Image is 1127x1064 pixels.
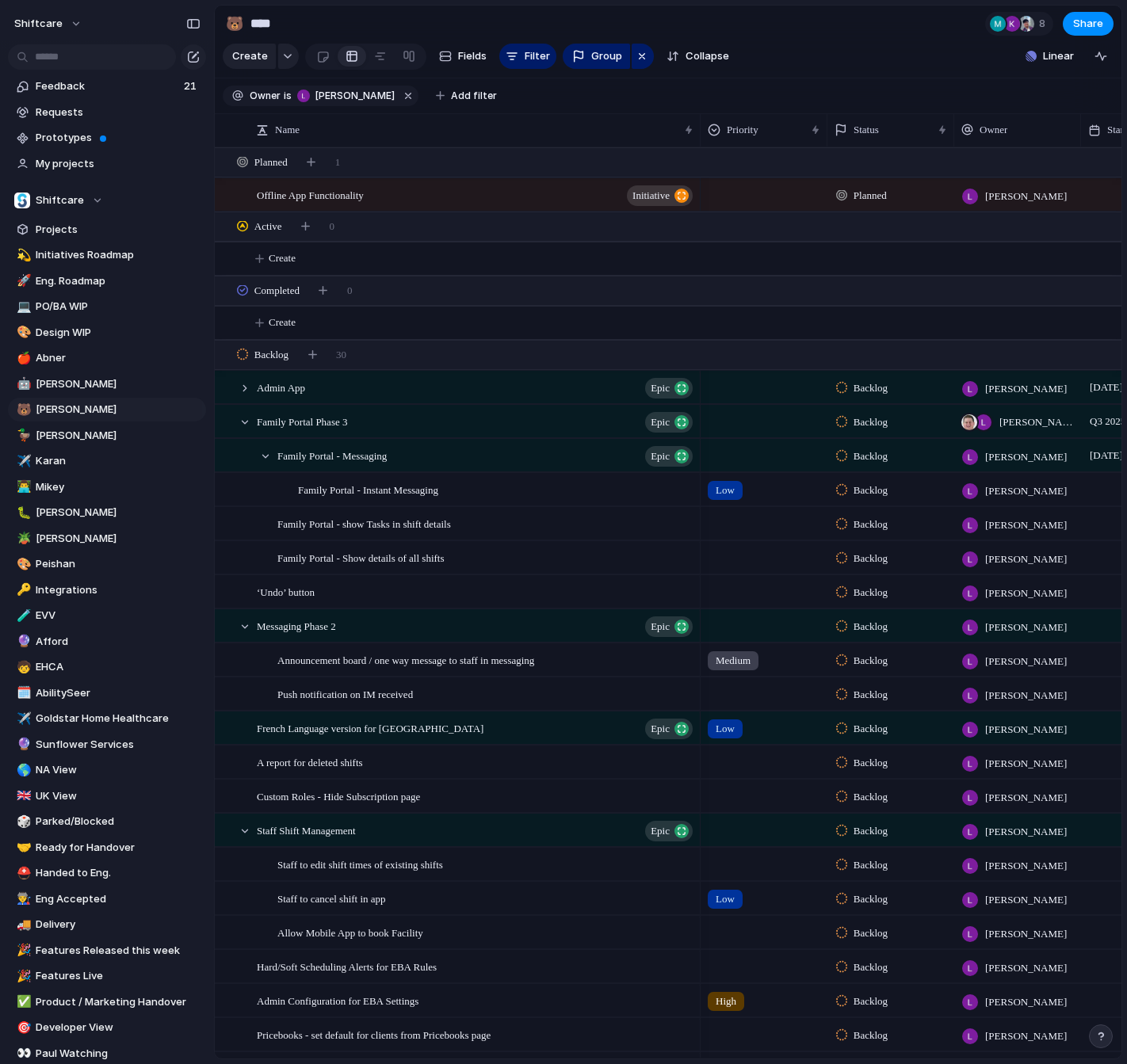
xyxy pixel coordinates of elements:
[184,78,200,94] span: 21
[257,787,420,805] span: Custom Roles - Hide Subscription page
[17,658,28,677] div: 🧒
[645,616,693,637] button: Epic
[36,479,201,495] span: Mikey
[8,1016,206,1039] a: 🎯Developer View
[14,325,30,341] button: 🎨
[36,531,201,547] span: [PERSON_NAME]
[8,449,206,473] a: ✈️Karan
[8,475,206,499] div: 👨‍💻Mikey
[8,964,206,988] a: 🎉Features Live
[269,250,296,266] span: Create
[36,156,201,172] span: My projects
[254,219,282,235] span: Active
[17,813,28,831] div: 🎲
[854,959,888,975] span: Backlog
[257,753,363,771] span: A report for deleted shifts
[651,377,670,399] span: Epic
[257,412,347,430] span: Family Portal Phase 3
[985,790,1067,806] span: [PERSON_NAME]
[8,372,206,396] a: 🤖[PERSON_NAME]
[8,913,206,936] a: 🚚Delivery
[8,707,206,730] a: ✈️Goldstar Home Healthcare
[645,378,693,399] button: Epic
[36,325,201,341] span: Design WIP
[36,917,201,932] span: Delivery
[632,185,670,207] span: initiative
[330,219,335,235] span: 0
[14,16,63,32] span: shiftcare
[8,527,206,551] a: 🪴[PERSON_NAME]
[985,381,1067,397] span: [PERSON_NAME]
[14,582,30,598] button: 🔑
[8,836,206,860] div: 🤝Ready for Handover
[36,840,201,856] span: Ready for Handover
[36,685,201,701] span: AbilitySeer
[14,943,30,959] button: 🎉
[854,188,887,204] span: Planned
[14,1020,30,1035] button: 🎯
[14,737,30,753] button: 🔮
[716,482,735,498] span: Low
[14,505,30,521] button: 🐛
[8,630,206,654] a: 🔮Afford
[727,122,758,138] span: Priority
[645,412,693,433] button: Epic
[17,864,28,883] div: ⛑️
[36,788,201,804] span: UK View
[14,917,30,932] button: 🚚
[36,505,201,521] span: [PERSON_NAME]
[8,126,206,150] a: Prototypes
[563,44,630,69] button: Group
[14,840,30,856] button: 🤝
[17,581,28,599] div: 🔑
[14,479,30,495] button: 👨‍💻
[257,1025,491,1043] span: Pricebooks - set default for clients from Pricebooks page
[985,722,1067,738] span: [PERSON_NAME]
[8,733,206,757] div: 🔮Sunflower Services
[8,189,206,212] button: Shiftcare
[14,556,30,572] button: 🎨
[8,887,206,911] a: 👨‍🏭Eng Accepted
[14,891,30,907] button: 👨‍🏭
[854,721,888,737] span: Backlog
[8,810,206,833] a: 🎲Parked/Blocked
[17,607,28,625] div: 🧪
[8,74,206,98] a: Feedback21
[14,247,30,263] button: 💫
[17,890,28,908] div: 👨‍🏭
[854,687,888,703] span: Backlog
[36,402,201,418] span: [PERSON_NAME]
[8,424,206,448] a: 🦆[PERSON_NAME]
[985,824,1067,840] span: [PERSON_NAME]
[716,653,751,669] span: Medium
[36,659,201,675] span: EHCA
[36,968,201,984] span: Features Live
[17,993,28,1011] div: ✅
[17,529,28,547] div: 🪴
[36,711,201,726] span: Goldstar Home Healthcare
[257,582,315,601] span: ‘Undo’ button
[36,737,201,753] span: Sunflower Services
[8,784,206,808] div: 🇬🇧UK View
[591,48,622,64] span: Group
[222,11,247,36] button: 🐻
[8,398,206,421] a: 🐻[PERSON_NAME]
[17,761,28,780] div: 🌎
[17,684,28,702] div: 🗓️
[854,122,879,138] span: Status
[985,756,1067,772] span: [PERSON_NAME]
[335,154,341,170] span: 1
[8,861,206,885] a: ⛑️Handed to Eng.
[36,1020,201,1035] span: Developer View
[985,892,1067,908] span: [PERSON_NAME]
[8,758,206,782] a: 🌎NA View
[14,453,30,469] button: ✈️
[8,243,206,267] a: 💫Initiatives Roadmap
[451,89,497,103] span: Add filter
